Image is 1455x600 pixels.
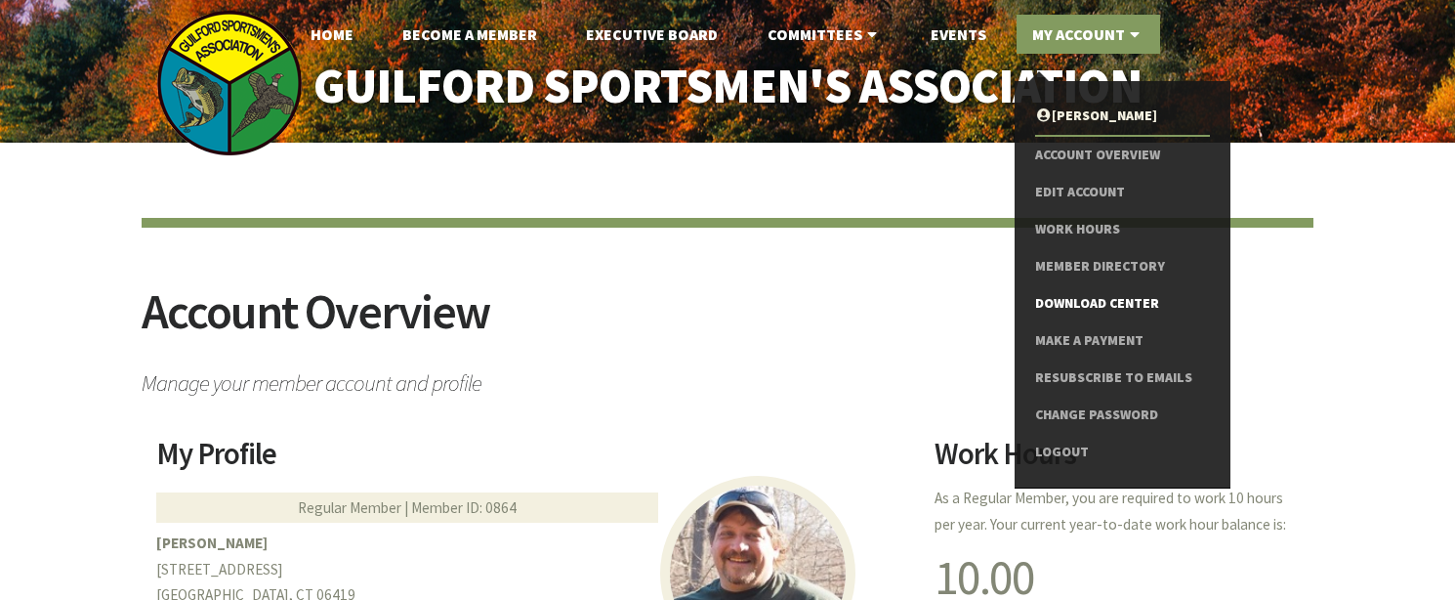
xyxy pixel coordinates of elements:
a: Logout [1035,434,1210,471]
a: Account Overview [1035,137,1210,174]
a: Member Directory [1035,248,1210,285]
a: Executive Board [570,15,733,54]
p: As a Regular Member, you are required to work 10 hours per year. Your current year-to-date work h... [935,486,1299,538]
a: Change Password [1035,397,1210,434]
h2: My Profile [156,439,910,484]
a: Work Hours [1035,211,1210,248]
b: [PERSON_NAME] [156,534,268,552]
a: Committees [752,15,897,54]
a: My Account [1017,15,1160,54]
a: [PERSON_NAME] [1035,98,1210,135]
a: Events [915,15,1002,54]
a: Edit Account [1035,174,1210,211]
div: Regular Member | Member ID: 0864 [156,493,658,523]
a: Make a Payment [1035,322,1210,360]
a: Download Center [1035,285,1210,322]
a: Become A Member [387,15,553,54]
a: Resubscribe to Emails [1035,360,1210,397]
h2: Account Overview [142,287,1313,361]
h2: Work Hours [935,439,1299,484]
img: logo_sm.png [156,10,303,156]
a: Home [295,15,369,54]
span: Manage your member account and profile [142,361,1313,395]
a: Guilford Sportsmen's Association [272,45,1184,128]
